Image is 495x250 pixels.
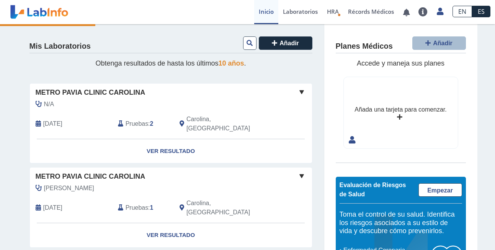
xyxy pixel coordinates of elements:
button: Añadir [259,36,312,50]
span: Accede y maneja sus planes [357,59,444,67]
span: Metro Pavia Clinic Carolina [36,171,145,182]
a: EN [453,6,472,17]
span: Añadir [433,40,453,46]
span: 2025-07-21 [43,119,62,128]
a: Empezar [418,183,462,197]
span: Obtenga resultados de hasta los últimos . [95,59,246,67]
div: : [112,115,174,133]
span: Pruebas [126,203,148,212]
span: Añadir [279,40,299,46]
span: Carolina, PR [186,199,271,217]
span: Carolina, PR [186,115,271,133]
h5: Toma el control de su salud. Identifica los riesgos asociados a su estilo de vida y descubre cómo... [340,211,462,235]
span: Evaluación de Riesgos de Salud [340,182,406,197]
div: Añada una tarjeta para comenzar. [355,105,446,114]
b: 2 [150,120,154,127]
h4: Mis Laboratorios [29,42,91,51]
span: HRA [327,8,339,15]
div: : [112,199,174,217]
span: 2025-07-16 [43,203,62,212]
span: 10 años [219,59,244,67]
span: Gordo, Victor [44,184,94,193]
span: Empezar [427,187,453,194]
h4: Planes Médicos [336,42,393,51]
span: N/A [44,100,54,109]
span: Metro Pavia Clinic Carolina [36,87,145,98]
a: Ver Resultado [30,223,312,247]
b: 1 [150,204,154,211]
span: Pruebas [126,119,148,128]
button: Añadir [412,36,466,50]
a: Ver Resultado [30,139,312,163]
a: ES [472,6,490,17]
